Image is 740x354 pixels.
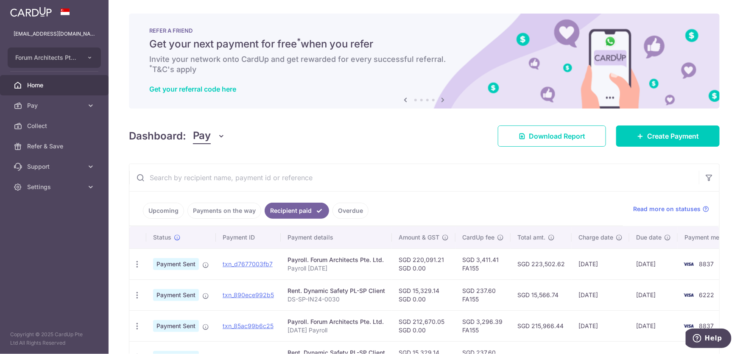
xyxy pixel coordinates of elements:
span: Collect [27,122,83,130]
a: Upcoming [143,203,184,219]
span: Support [27,162,83,171]
div: Payroll. Forum Architects Pte. Ltd. [288,318,385,326]
span: Payment Sent [153,258,199,270]
span: 8837 [699,260,714,268]
td: SGD 212,670.05 SGD 0.00 [392,310,455,341]
td: SGD 237.60 FA155 [455,279,511,310]
span: CardUp fee [462,233,494,242]
button: Pay [193,128,226,144]
button: Forum Architects Pte. Ltd. [8,47,101,68]
td: SGD 3,411.41 FA155 [455,248,511,279]
td: SGD 15,329.14 SGD 0.00 [392,279,455,310]
img: CardUp [10,7,52,17]
th: Payment ID [216,226,281,248]
div: Rent. Dynamic Safety PL-SP Client [288,287,385,295]
a: Payments on the way [187,203,261,219]
span: Home [27,81,83,89]
td: [DATE] [572,310,629,341]
span: Charge date [578,233,613,242]
span: Status [153,233,171,242]
span: Amount & GST [399,233,439,242]
a: txn_85ac99b6c25 [223,322,274,329]
td: SGD 15,566.74 [511,279,572,310]
a: Overdue [332,203,369,219]
td: [DATE] [629,310,678,341]
span: Pay [193,128,211,144]
span: Refer & Save [27,142,83,151]
img: Bank Card [680,321,697,331]
td: [DATE] [629,248,678,279]
span: Total amt. [517,233,545,242]
h6: Invite your network onto CardUp and get rewarded for every successful referral. T&C's apply [149,54,699,75]
img: Bank Card [680,259,697,269]
td: SGD 3,296.39 FA155 [455,310,511,341]
td: [DATE] [629,279,678,310]
h4: Dashboard: [129,128,186,144]
img: RAF banner [129,14,720,109]
p: REFER A FRIEND [149,27,699,34]
td: SGD 223,502.62 [511,248,572,279]
a: txn_890ece992b5 [223,291,274,298]
span: 6222 [699,291,714,298]
span: Payment Sent [153,289,199,301]
th: Payment details [281,226,392,248]
a: txn_d7677003fb7 [223,260,273,268]
p: [EMAIL_ADDRESS][DOMAIN_NAME] [14,30,95,38]
td: SGD 215,966.44 [511,310,572,341]
span: Payment Sent [153,320,199,332]
a: Download Report [498,125,606,147]
a: Read more on statuses [633,205,709,213]
span: Due date [636,233,662,242]
span: 8837 [699,322,714,329]
a: Recipient paid [265,203,329,219]
p: [DATE] Payroll [288,326,385,334]
iframe: Opens a widget where you can find more information [686,329,732,350]
td: [DATE] [572,279,629,310]
a: Get your referral code here [149,85,236,93]
span: Read more on statuses [633,205,701,213]
div: Payroll. Forum Architects Pte. Ltd. [288,256,385,264]
span: Download Report [529,131,585,141]
input: Search by recipient name, payment id or reference [129,164,699,191]
td: [DATE] [572,248,629,279]
span: Settings [27,183,83,191]
h5: Get your next payment for free when you refer [149,37,699,51]
p: Payroll [DATE] [288,264,385,273]
a: Create Payment [616,125,720,147]
span: Pay [27,101,83,110]
p: DS-SP-IN24-0030 [288,295,385,304]
td: SGD 220,091.21 SGD 0.00 [392,248,455,279]
img: Bank Card [680,290,697,300]
span: Forum Architects Pte. Ltd. [15,53,78,62]
span: Create Payment [647,131,699,141]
